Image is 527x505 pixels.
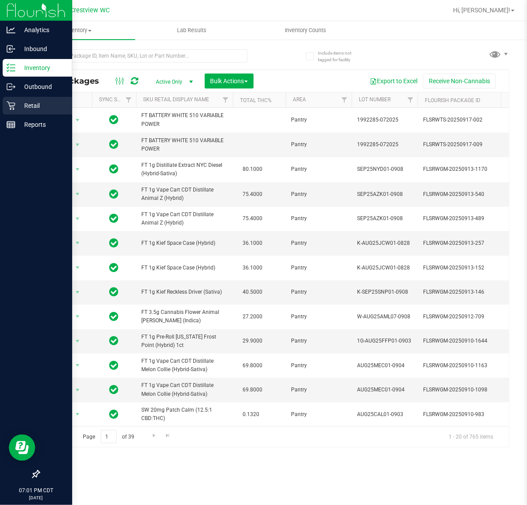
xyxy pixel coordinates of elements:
[21,21,135,40] a: Inventory
[249,21,363,40] a: Inventory Counts
[141,406,228,423] span: SW 20mg Patch Calm (12.5:1 CBD:THC)
[357,190,413,199] span: SEP25AZK01-0908
[273,26,338,34] span: Inventory Counts
[141,210,228,227] span: FT 1g Vape Cart CDT Distillate Animal Z (Hybrid)
[72,335,83,347] span: select
[357,410,413,419] span: AUG25CAL01-0903
[291,386,346,394] span: Pantry
[110,335,119,347] span: In Sync
[364,74,423,88] button: Export to Excel
[423,74,496,88] button: Receive Non-Cannabis
[423,313,509,321] span: FLSRWGM-20250912-709
[238,212,267,225] span: 75.4000
[72,384,83,396] span: select
[238,188,267,201] span: 75.4000
[357,116,413,124] span: 1992285-072025
[357,140,413,149] span: 1992285-072025
[423,165,509,173] span: FLSRWGM-20250913-1170
[110,188,119,200] span: In Sync
[238,310,267,323] span: 27.2000
[99,96,133,103] a: Sync Status
[359,96,391,103] a: Lot Number
[162,430,174,442] a: Go to the last page
[238,286,267,299] span: 40.5000
[72,310,83,323] span: select
[357,239,413,247] span: K-AUG25JCW01-0828
[291,140,346,149] span: Pantry
[291,361,346,370] span: Pantry
[238,383,267,396] span: 69.8000
[72,408,83,420] span: select
[72,188,83,200] span: select
[318,50,362,63] span: Include items not tagged for facility
[15,100,68,111] p: Retail
[238,262,267,274] span: 36.1000
[205,74,254,88] button: Bulk Actions
[72,139,83,151] span: select
[7,120,15,129] inline-svg: Reports
[141,136,228,153] span: FT BATTERY WHITE 510 VARIABLE POWER
[7,26,15,34] inline-svg: Analytics
[291,410,346,419] span: Pantry
[141,264,228,272] span: FT 1g Kief Space Case (Hybrid)
[238,237,267,250] span: 36.1000
[141,161,228,178] span: FT 1g Distillate Extract NYC Diesel (Hybrid-Sativa)
[110,262,119,274] span: In Sync
[7,44,15,53] inline-svg: Inbound
[423,214,509,223] span: FLSRWGM-20250913-489
[210,77,248,85] span: Bulk Actions
[357,264,413,272] span: K-AUG25JCW01-0828
[238,163,267,176] span: 80.1000
[72,163,83,176] span: select
[453,7,510,14] span: Hi, [PERSON_NAME]!
[4,487,68,494] p: 07:01 PM CDT
[357,288,413,296] span: K-SEP25SNP01-0908
[423,288,509,296] span: FLSRWGM-20250913-146
[141,381,228,398] span: FT 1g Vape Cart CDT Distillate Melon Collie (Hybrid-Sativa)
[39,49,247,63] input: Search Package ID, Item Name, SKU, Lot or Part Number...
[110,138,119,151] span: In Sync
[110,286,119,298] span: In Sync
[291,214,346,223] span: Pantry
[337,92,352,107] a: Filter
[291,190,346,199] span: Pantry
[357,337,413,345] span: 1G-AUG25FFP01-0903
[15,119,68,130] p: Reports
[238,408,264,421] span: 0.1320
[72,237,83,249] span: select
[240,97,272,103] a: Total THC%
[141,288,228,296] span: FT 1g Kief Reckless Driver (Sativa)
[72,213,83,225] span: select
[291,313,346,321] span: Pantry
[75,430,142,444] span: Page of 39
[7,82,15,91] inline-svg: Outbound
[110,408,119,420] span: In Sync
[110,212,119,225] span: In Sync
[423,190,509,199] span: FLSRWGM-20250913-540
[110,114,119,126] span: In Sync
[442,430,500,443] span: 1 - 20 of 765 items
[357,361,413,370] span: AUG25MEC01-0904
[72,286,83,299] span: select
[15,63,68,73] p: Inventory
[423,264,509,272] span: FLSRWGM-20250913-152
[101,430,117,444] input: 1
[7,101,15,110] inline-svg: Retail
[141,357,228,374] span: FT 1g Vape Cart CDT Distillate Melon Collie (Hybrid-Sativa)
[291,239,346,247] span: Pantry
[7,63,15,72] inline-svg: Inventory
[110,310,119,323] span: In Sync
[143,96,209,103] a: SKU Retail Display Name
[141,333,228,350] span: FT 1g Pre-Roll [US_STATE] Frost Point (Hybrid) 1ct
[291,116,346,124] span: Pantry
[238,335,267,347] span: 29.9000
[357,386,413,394] span: AUG25MEC01-0904
[423,116,509,124] span: FLSRWTS-20250917-002
[110,359,119,372] span: In Sync
[423,140,509,149] span: FLSRWTS-20250917-009
[141,239,228,247] span: FT 1g Kief Space Case (Hybrid)
[293,96,306,103] a: Area
[423,410,509,419] span: FLSRWGM-20250910-983
[403,92,418,107] a: Filter
[141,111,228,128] span: FT BATTERY WHITE 510 VARIABLE POWER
